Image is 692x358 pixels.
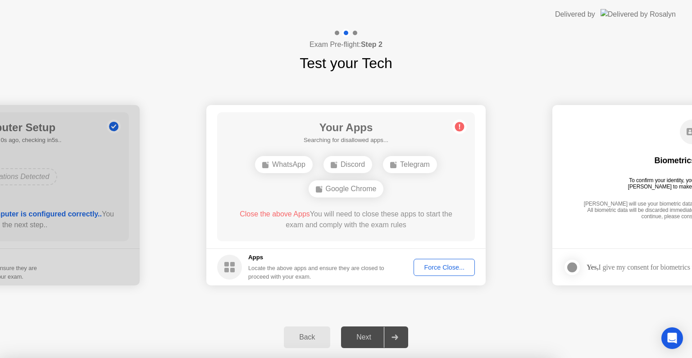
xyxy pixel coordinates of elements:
[361,41,382,48] b: Step 2
[383,156,437,173] div: Telegram
[555,9,595,20] div: Delivered by
[240,210,310,218] span: Close the above Apps
[304,136,388,145] h5: Searching for disallowed apps...
[310,39,382,50] h4: Exam Pre-flight:
[587,263,598,271] strong: Yes,
[248,264,385,281] div: Locate the above apps and ensure they are closed to proceed with your exam.
[230,209,462,230] div: You will need to close these apps to start the exam and comply with the exam rules
[248,253,385,262] h5: Apps
[661,327,683,349] div: Open Intercom Messenger
[309,180,384,197] div: Google Chrome
[323,156,372,173] div: Discord
[300,52,392,74] h1: Test your Tech
[601,9,676,19] img: Delivered by Rosalyn
[417,264,472,271] div: Force Close...
[287,333,328,341] div: Back
[255,156,313,173] div: WhatsApp
[344,333,384,341] div: Next
[304,119,388,136] h1: Your Apps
